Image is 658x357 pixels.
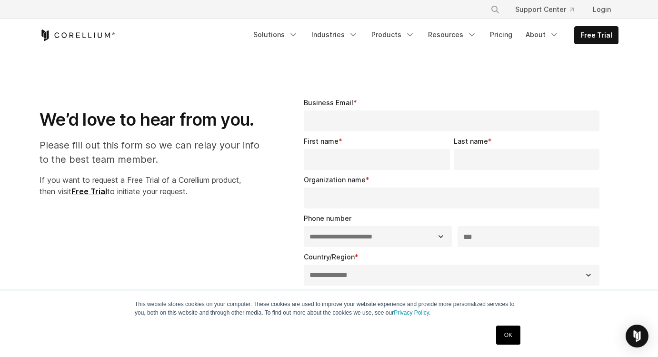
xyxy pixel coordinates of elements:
[304,253,355,261] span: Country/Region
[71,187,107,196] a: Free Trial
[135,300,523,317] p: This website stores cookies on your computer. These cookies are used to improve your website expe...
[484,26,518,43] a: Pricing
[304,176,366,184] span: Organization name
[304,99,353,107] span: Business Email
[479,1,618,18] div: Navigation Menu
[496,326,520,345] a: OK
[306,26,364,43] a: Industries
[394,309,430,316] a: Privacy Policy.
[40,30,115,41] a: Corellium Home
[626,325,648,347] div: Open Intercom Messenger
[40,138,269,167] p: Please fill out this form so we can relay your info to the best team member.
[248,26,304,43] a: Solutions
[248,26,618,44] div: Navigation Menu
[575,27,618,44] a: Free Trial
[585,1,618,18] a: Login
[40,109,269,130] h1: We’d love to hear from you.
[508,1,581,18] a: Support Center
[454,137,488,145] span: Last name
[304,214,351,222] span: Phone number
[422,26,482,43] a: Resources
[366,26,420,43] a: Products
[304,137,339,145] span: First name
[487,1,504,18] button: Search
[40,174,269,197] p: If you want to request a Free Trial of a Corellium product, then visit to initiate your request.
[520,26,565,43] a: About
